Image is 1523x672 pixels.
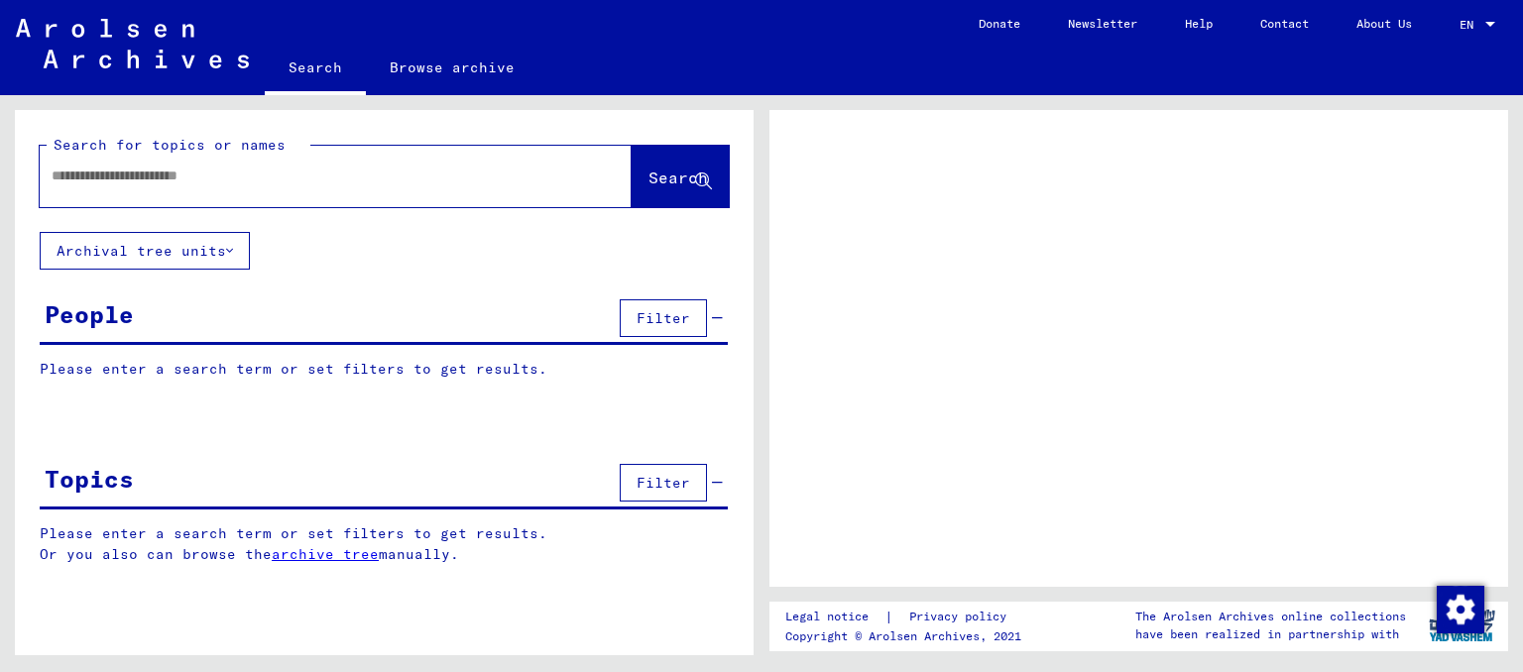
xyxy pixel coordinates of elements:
a: Privacy policy [893,607,1030,627]
a: archive tree [272,545,379,563]
p: Please enter a search term or set filters to get results. [40,359,728,380]
img: Change consent [1437,586,1484,633]
div: Topics [45,461,134,497]
div: Change consent [1436,585,1483,632]
button: Filter [620,464,707,502]
img: Arolsen_neg.svg [16,19,249,68]
a: Browse archive [366,44,538,91]
p: The Arolsen Archives online collections [1135,608,1406,625]
button: Search [632,146,729,207]
div: | [785,607,1030,627]
mat-label: Search for topics or names [54,136,286,154]
a: Search [265,44,366,95]
div: People [45,296,134,332]
span: Search [648,168,708,187]
span: Filter [637,309,690,327]
button: Archival tree units [40,232,250,270]
p: Please enter a search term or set filters to get results. Or you also can browse the manually. [40,523,729,565]
button: Filter [620,299,707,337]
span: Filter [637,474,690,492]
a: Legal notice [785,607,884,627]
img: yv_logo.png [1425,601,1499,650]
p: Copyright © Arolsen Archives, 2021 [785,627,1030,645]
span: EN [1460,18,1481,32]
p: have been realized in partnership with [1135,625,1406,643]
